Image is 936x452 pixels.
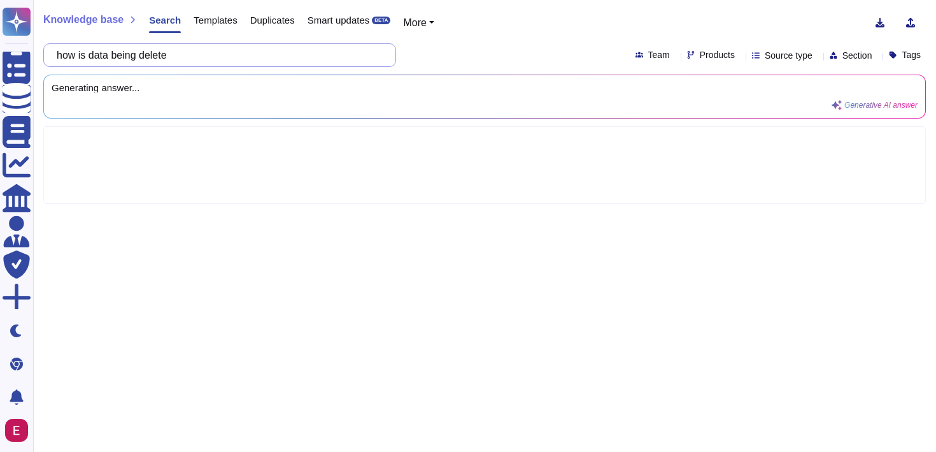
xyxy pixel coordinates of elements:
[250,15,295,25] span: Duplicates
[194,15,237,25] span: Templates
[648,50,670,59] span: Team
[700,50,735,59] span: Products
[844,101,918,109] span: Generative AI answer
[842,51,872,60] span: Section
[403,15,434,31] button: More
[149,15,181,25] span: Search
[403,17,426,28] span: More
[52,83,918,92] span: Generating answer...
[50,44,383,66] input: Search a question or template...
[765,51,812,60] span: Source type
[372,17,390,24] div: BETA
[308,15,370,25] span: Smart updates
[3,416,37,444] button: user
[902,50,921,59] span: Tags
[43,15,124,25] span: Knowledge base
[5,419,28,442] img: user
